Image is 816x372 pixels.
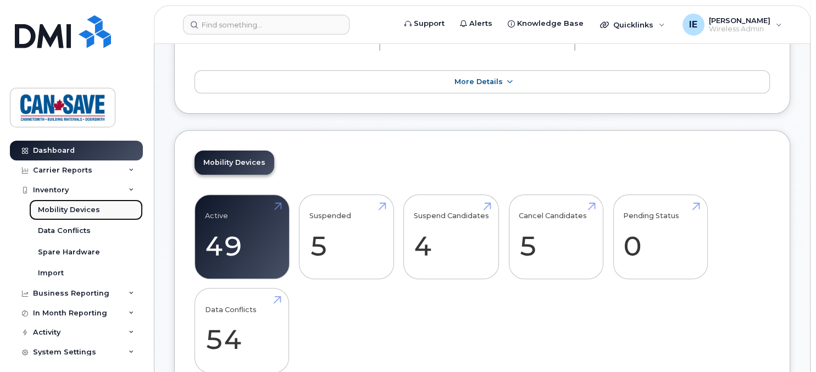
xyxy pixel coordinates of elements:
a: Support [397,13,452,35]
span: Knowledge Base [517,18,584,29]
span: Alerts [469,18,492,29]
span: [PERSON_NAME] [709,16,770,25]
span: Quicklinks [613,20,653,29]
div: Ian Emsley [675,14,790,36]
span: Wireless Admin [709,25,770,34]
a: Pending Status 0 [623,201,697,273]
a: Data Conflicts 54 [205,295,279,367]
a: Suspended 5 [309,201,384,273]
span: IE [689,18,697,31]
input: Find something... [183,15,349,35]
a: Active 49 [205,201,279,273]
a: Alerts [452,13,500,35]
span: Support [414,18,445,29]
a: Mobility Devices [195,151,274,175]
div: Quicklinks [592,14,673,36]
a: Knowledge Base [500,13,591,35]
a: Suspend Candidates 4 [414,201,489,273]
a: Cancel Candidates 5 [519,201,593,273]
span: More Details [454,77,503,86]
